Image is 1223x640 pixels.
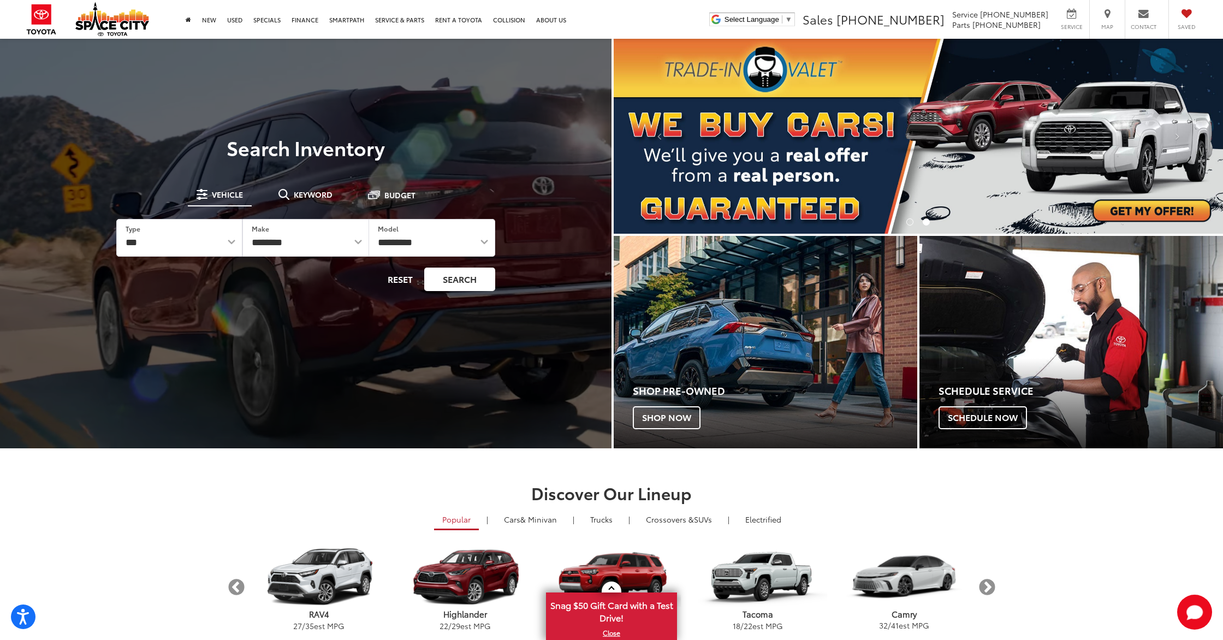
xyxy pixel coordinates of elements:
h4: Schedule Service [939,386,1223,396]
h3: Search Inventory [46,137,566,158]
img: Toyota Tacoma [688,548,828,607]
a: Popular [434,510,479,530]
span: Service [1059,23,1084,31]
span: Contact [1131,23,1156,31]
label: Type [126,224,140,233]
span: Keyword [294,191,333,198]
span: 32 [879,620,888,631]
p: Tacoma [685,608,831,620]
span: Map [1095,23,1119,31]
span: ▼ [785,15,792,23]
img: Toyota Camry [835,548,974,607]
li: | [626,514,633,525]
aside: carousel [227,538,996,637]
li: | [570,514,577,525]
span: [PHONE_NUMBER] [980,9,1048,20]
section: Carousel section with vehicle pictures - may contain disclaimers. [614,39,1223,234]
span: Select Language [725,15,779,23]
p: 4Runner [538,608,685,620]
img: Space City Toyota [75,2,149,36]
li: Go to slide number 1. [906,218,913,226]
span: 29 [452,620,460,631]
span: Saved [1174,23,1198,31]
a: Cars [496,510,565,529]
span: 27 [293,620,302,631]
span: Schedule Now [939,406,1027,429]
span: 41 [891,620,899,631]
span: 35 [305,620,314,631]
img: Toyota RAV4 [250,548,389,607]
span: Vehicle [212,191,243,198]
img: We Buy Cars [614,39,1223,234]
li: | [725,514,732,525]
span: 22 [744,620,752,631]
a: Electrified [737,510,789,529]
span: [PHONE_NUMBER] [836,10,945,28]
a: Trucks [582,510,621,529]
h2: Discover Our Lineup [227,484,996,502]
span: Service [952,9,978,20]
label: Make [252,224,269,233]
div: carousel slide number 2 of 2 [614,39,1223,234]
span: 18 [733,620,740,631]
a: Select Language​ [725,15,792,23]
p: Camry [831,608,977,620]
h4: Shop Pre-Owned [633,386,917,396]
li: | [484,514,491,525]
span: ​ [782,15,782,23]
img: Toyota Highlander [396,548,535,607]
p: / est MPG [685,620,831,631]
span: 22 [440,620,448,631]
a: SUVs [638,510,720,529]
span: Snag $50 Gift Card with a Test Drive! [547,594,676,627]
span: [PHONE_NUMBER] [972,19,1041,30]
button: Reset [378,268,422,291]
span: Shop Now [633,406,700,429]
p: / est MPG [538,620,685,631]
li: Go to slide number 2. [923,218,930,226]
span: Sales [803,10,833,28]
a: Schedule Service Schedule Now [919,236,1223,448]
p: RAV4 [246,608,392,620]
button: Toggle Chat Window [1177,595,1212,630]
span: & Minivan [520,514,557,525]
button: Click to view previous picture. [614,61,705,212]
span: Crossovers & [646,514,694,525]
img: Toyota 4Runner [542,548,681,607]
p: Highlander [392,608,538,620]
button: Click to view next picture. [1132,61,1223,212]
button: Search [424,268,495,291]
div: Toyota [614,236,917,448]
div: Toyota [919,236,1223,448]
label: Model [378,224,399,233]
p: / est MPG [392,620,538,631]
span: Parts [952,19,970,30]
a: Shop Pre-Owned Shop Now [614,236,917,448]
p: / est MPG [831,620,977,631]
button: Previous [227,578,246,597]
svg: Start Chat [1177,595,1212,630]
button: Next [977,578,996,597]
p: / est MPG [246,620,392,631]
span: Budget [384,191,415,199]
